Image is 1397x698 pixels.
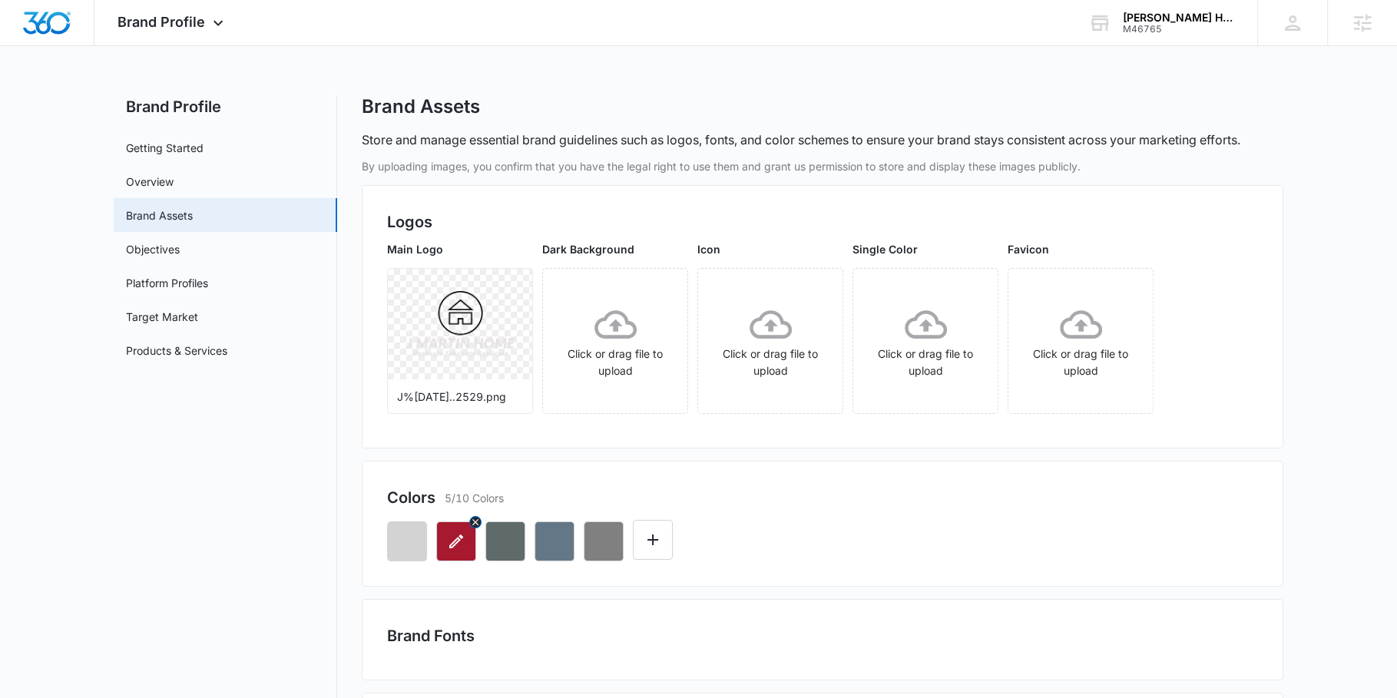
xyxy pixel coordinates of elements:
div: account id [1123,24,1235,35]
h2: Brand Fonts [387,624,1258,647]
div: Click or drag file to upload [853,303,998,379]
div: Domain: [DOMAIN_NAME] [40,40,169,52]
a: Platform Profiles [126,275,208,291]
a: Products & Services [126,342,227,359]
span: Click or drag file to upload [698,269,843,413]
h1: Brand Assets [362,95,480,118]
span: Click or drag file to upload [1008,269,1153,413]
a: Brand Assets [126,207,193,223]
img: User uploaded logo [406,291,515,358]
span: Click or drag file to upload [543,269,687,413]
h2: Logos [387,210,1258,233]
p: Single Color [852,241,998,257]
button: Edit Color [633,520,673,560]
div: Click or drag file to upload [543,303,687,379]
img: logo_orange.svg [25,25,37,37]
a: Target Market [126,309,198,325]
span: Brand Profile [118,14,205,30]
img: website_grey.svg [25,40,37,52]
div: v 4.0.25 [43,25,75,37]
p: Main Logo [387,241,533,257]
div: account name [1123,12,1235,24]
h2: Colors [387,486,435,509]
p: Icon [697,241,843,257]
a: Overview [126,174,174,190]
p: J%[DATE]..2529.png [397,389,523,405]
p: Store and manage essential brand guidelines such as logos, fonts, and color schemes to ensure you... [362,131,1240,149]
div: Click or drag file to upload [1008,303,1153,379]
p: By uploading images, you confirm that you have the legal right to use them and grant us permissio... [362,158,1283,174]
div: Click or drag file to upload [698,303,843,379]
a: Getting Started [126,140,204,156]
div: Keywords by Traffic [170,91,259,101]
p: 5/10 Colors [445,490,504,506]
h2: Brand Profile [114,95,337,118]
img: tab_keywords_by_traffic_grey.svg [153,89,165,101]
p: Dark Background [542,241,688,257]
p: Favicon [1008,241,1154,257]
img: tab_domain_overview_orange.svg [41,89,54,101]
div: Domain Overview [58,91,137,101]
a: Objectives [126,241,180,257]
span: Click or drag file to upload [853,269,998,413]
